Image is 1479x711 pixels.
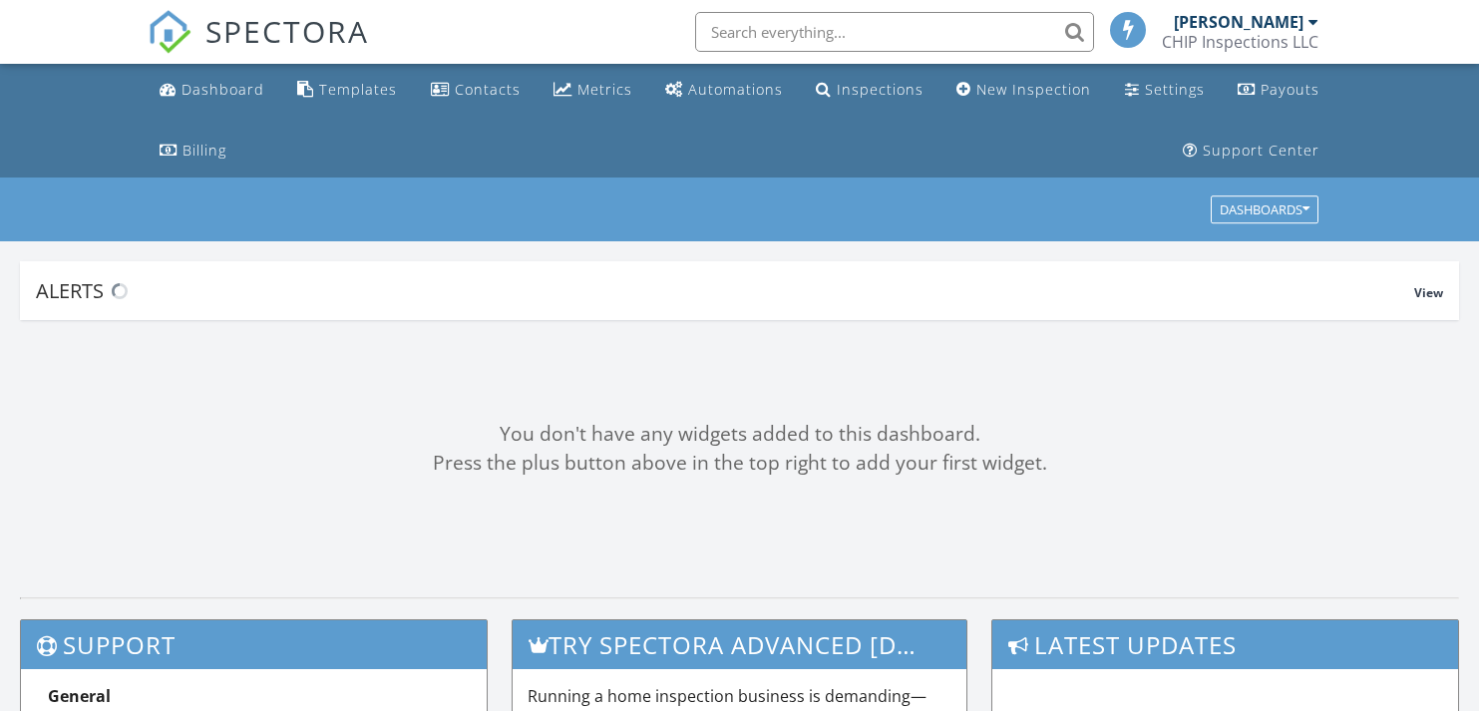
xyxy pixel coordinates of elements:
input: Search everything... [695,12,1094,52]
div: Payouts [1261,80,1319,99]
div: Contacts [455,80,521,99]
div: CHIP Inspections LLC [1162,32,1318,52]
div: Automations [688,80,783,99]
h3: Try spectora advanced [DATE] [513,620,966,669]
a: Support Center [1175,133,1327,170]
div: Settings [1145,80,1205,99]
span: View [1414,284,1443,301]
a: SPECTORA [148,27,369,69]
div: New Inspection [976,80,1091,99]
div: Templates [319,80,397,99]
a: Settings [1117,72,1213,109]
a: New Inspection [948,72,1099,109]
strong: General [48,685,111,707]
img: The Best Home Inspection Software - Spectora [148,10,191,54]
a: Automations (Basic) [657,72,791,109]
span: SPECTORA [205,10,369,52]
a: Dashboard [152,72,272,109]
a: Payouts [1230,72,1327,109]
div: You don't have any widgets added to this dashboard. [20,420,1459,449]
a: Contacts [423,72,529,109]
div: Support Center [1203,141,1319,160]
a: Billing [152,133,234,170]
h3: Latest Updates [992,620,1458,669]
h3: Support [21,620,487,669]
button: Dashboards [1211,196,1318,224]
div: Dashboards [1220,203,1309,217]
a: Inspections [808,72,931,109]
a: Templates [289,72,405,109]
div: [PERSON_NAME] [1174,12,1303,32]
a: Metrics [546,72,640,109]
div: Billing [183,141,226,160]
div: Press the plus button above in the top right to add your first widget. [20,449,1459,478]
div: Metrics [577,80,632,99]
div: Inspections [837,80,924,99]
div: Dashboard [182,80,264,99]
div: Alerts [36,277,1414,304]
